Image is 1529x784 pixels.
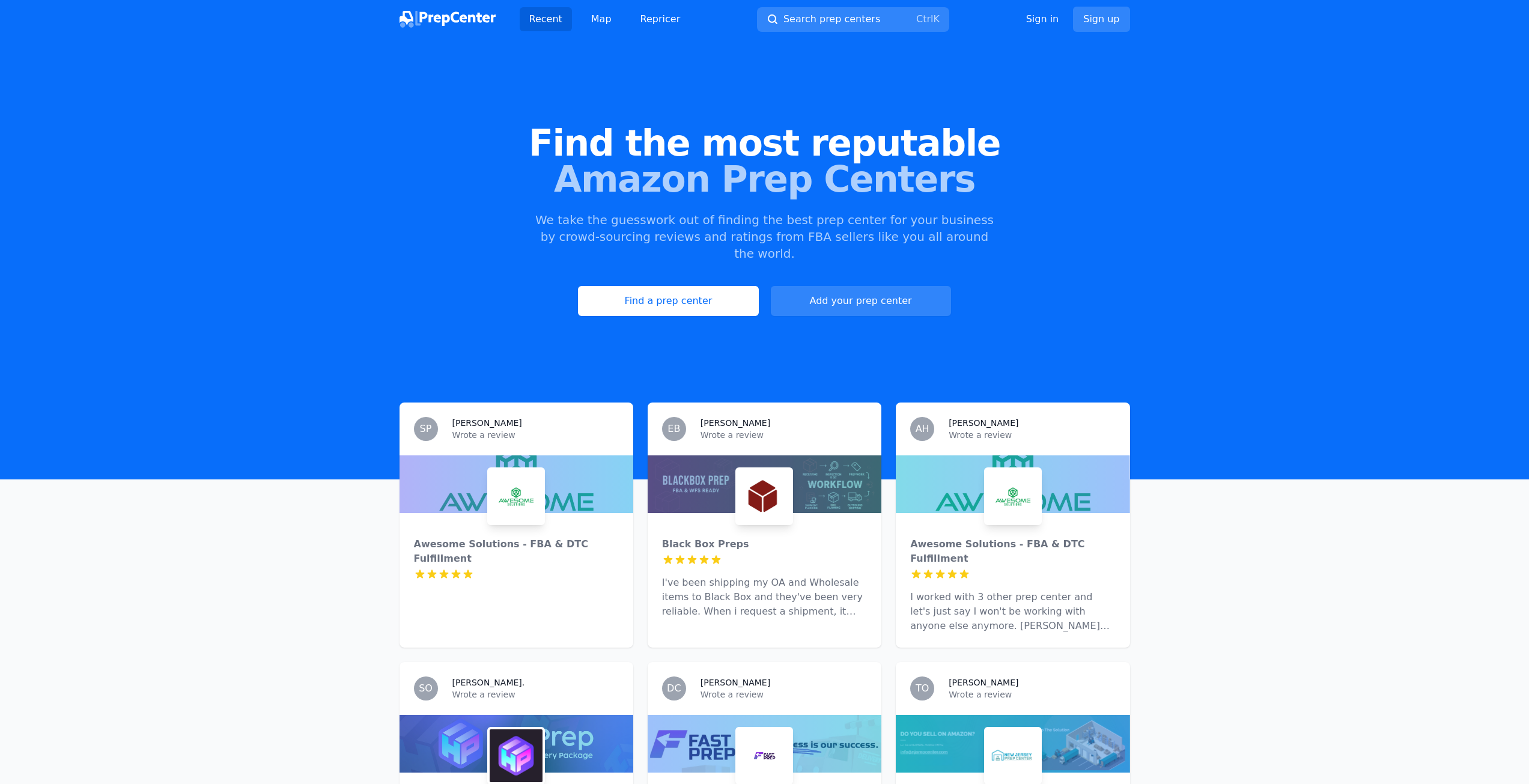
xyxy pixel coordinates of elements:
span: DC [667,684,681,693]
kbd: K [933,13,940,25]
span: Amazon Prep Centers [19,161,1510,197]
img: Awesome Solutions - FBA & DTC Fulfillment [490,470,543,523]
h3: [PERSON_NAME] [949,417,1018,429]
span: AH [916,424,929,434]
h3: [PERSON_NAME] [949,676,1018,688]
p: Wrote a review [701,688,867,700]
img: Black Box Preps [738,470,791,523]
a: Map [582,7,621,31]
img: HexPrep [490,729,543,782]
p: We take the guesswork out of finding the best prep center for your business by crowd-sourcing rev... [534,211,996,262]
p: Wrote a review [949,429,1115,441]
div: Black Box Preps [662,537,867,552]
img: Awesome Solutions - FBA & DTC Fulfillment [986,470,1039,523]
p: I've been shipping my OA and Wholesale items to Black Box and they've been very reliable. When i ... [662,576,867,619]
p: Wrote a review [701,429,867,441]
a: SP[PERSON_NAME]Wrote a reviewAwesome Solutions - FBA & DTC FulfillmentAwesome Solutions - FBA & D... [400,403,633,648]
p: I worked with 3 other prep center and let's just say I won't be working with anyone else anymore.... [910,590,1115,633]
div: Awesome Solutions - FBA & DTC Fulfillment [910,537,1115,566]
span: SP [420,424,432,434]
img: PrepCenter [400,11,496,28]
img: New Jersey Prep Center [986,729,1039,782]
p: Wrote a review [949,688,1115,700]
a: Sign in [1026,12,1059,26]
a: AH[PERSON_NAME]Wrote a reviewAwesome Solutions - FBA & DTC FulfillmentAwesome Solutions - FBA & D... [896,403,1129,648]
img: Fast Prep [738,729,791,782]
a: Add your prep center [771,286,951,316]
h3: [PERSON_NAME] [452,417,522,429]
span: TO [916,684,929,693]
p: Wrote a review [452,429,619,441]
span: Search prep centers [783,12,880,26]
h3: [PERSON_NAME] [701,676,770,688]
h3: [PERSON_NAME] [701,417,770,429]
p: Wrote a review [452,688,619,700]
a: Recent [520,7,572,31]
a: Sign up [1073,7,1129,32]
span: EB [667,424,680,434]
span: Find the most reputable [19,125,1510,161]
a: Repricer [631,7,690,31]
div: Awesome Solutions - FBA & DTC Fulfillment [414,537,619,566]
h3: [PERSON_NAME]. [452,676,525,688]
kbd: Ctrl [916,13,933,25]
a: EB[PERSON_NAME]Wrote a reviewBlack Box PrepsBlack Box PrepsI've been shipping my OA and Wholesale... [648,403,881,648]
button: Search prep centersCtrlK [757,7,949,32]
a: Find a prep center [578,286,758,316]
span: SO [419,684,433,693]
